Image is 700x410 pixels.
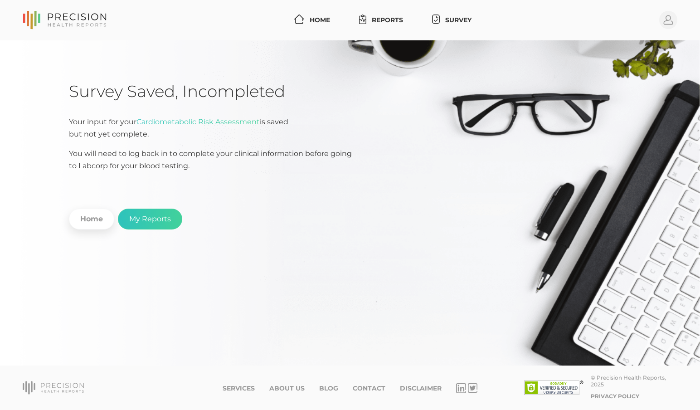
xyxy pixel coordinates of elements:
[591,374,678,388] div: © Precision Health Reports, 2025
[118,209,182,229] a: My Reports
[428,12,475,29] a: Survey
[69,209,114,229] a: Home
[69,116,359,140] p: Your input for your is saved but not yet complete.
[269,385,305,392] a: About Us
[400,385,442,392] a: Disclaimer
[319,385,338,392] a: Blog
[524,381,583,395] img: SSL site seal - click to verify
[69,81,631,101] h1: Survey Saved, Incompleted
[223,385,255,392] a: Services
[355,12,407,29] a: Reports
[136,117,260,126] span: Cardiometabolic Risk Assessment
[353,385,385,392] a: Contact
[69,147,359,172] p: You will need to log back in to complete your clinical information before going to Labcorp for yo...
[591,393,639,400] a: Privacy Policy
[291,12,334,29] a: Home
